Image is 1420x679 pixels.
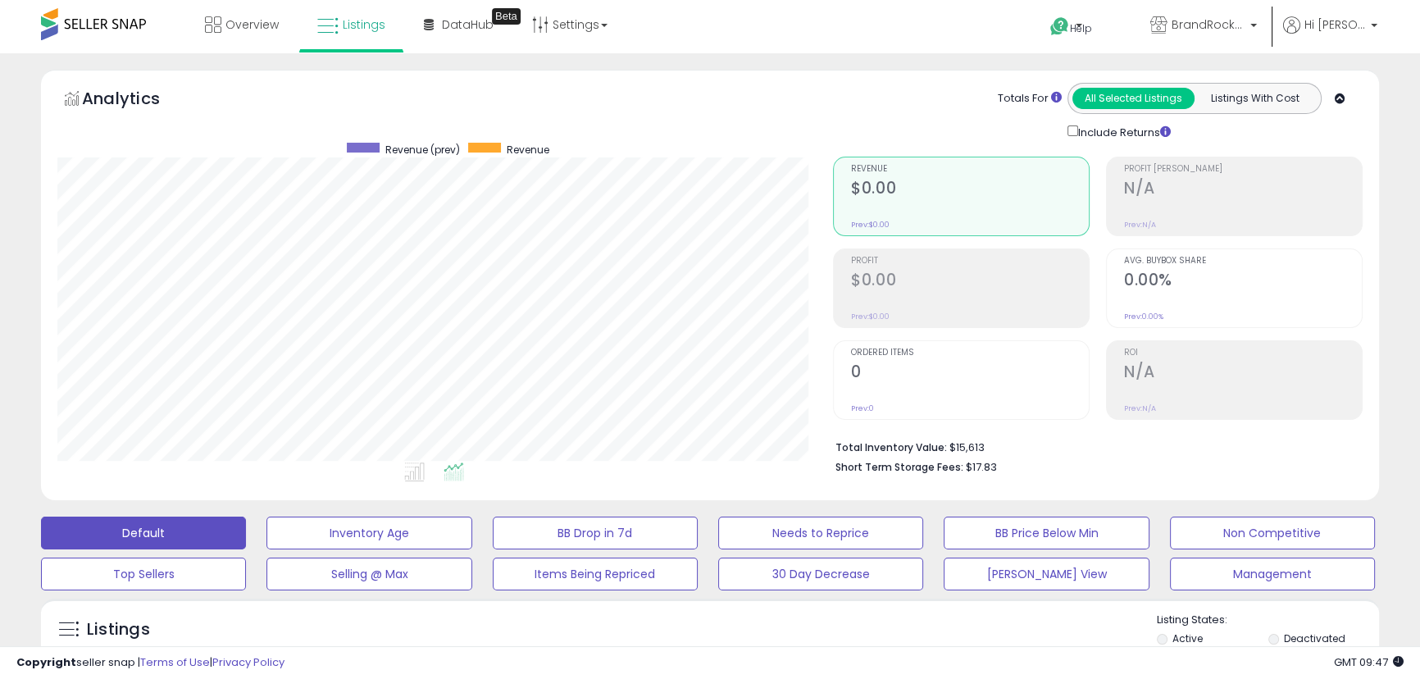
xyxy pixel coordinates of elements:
[1124,271,1362,293] h2: 0.00%
[851,271,1089,293] h2: $0.00
[266,517,471,549] button: Inventory Age
[1055,122,1190,140] div: Include Returns
[851,362,1089,385] h2: 0
[1124,257,1362,266] span: Avg. Buybox Share
[212,654,284,670] a: Privacy Policy
[1124,179,1362,201] h2: N/A
[1124,349,1362,358] span: ROI
[1157,613,1379,628] p: Listing States:
[835,460,963,474] b: Short Term Storage Fees:
[1170,517,1375,549] button: Non Competitive
[1334,654,1404,670] span: 2025-09-10 09:47 GMT
[851,403,874,413] small: Prev: 0
[1070,21,1092,35] span: Help
[1124,220,1156,230] small: Prev: N/A
[1194,88,1316,109] button: Listings With Cost
[966,459,997,475] span: $17.83
[1124,403,1156,413] small: Prev: N/A
[1304,16,1366,33] span: Hi [PERSON_NAME]
[851,312,890,321] small: Prev: $0.00
[851,349,1089,358] span: Ordered Items
[1124,312,1163,321] small: Prev: 0.00%
[851,257,1089,266] span: Profit
[140,654,210,670] a: Terms of Use
[492,8,521,25] div: Tooltip anchor
[851,179,1089,201] h2: $0.00
[1037,4,1124,53] a: Help
[1124,165,1362,174] span: Profit [PERSON_NAME]
[1284,631,1345,645] label: Deactivated
[944,517,1149,549] button: BB Price Below Min
[41,558,246,590] button: Top Sellers
[16,654,76,670] strong: Copyright
[835,440,947,454] b: Total Inventory Value:
[1072,88,1195,109] button: All Selected Listings
[1172,631,1203,645] label: Active
[343,16,385,33] span: Listings
[493,558,698,590] button: Items Being Repriced
[1283,16,1377,53] a: Hi [PERSON_NAME]
[1170,558,1375,590] button: Management
[1049,16,1070,37] i: Get Help
[225,16,279,33] span: Overview
[998,91,1062,107] div: Totals For
[41,517,246,549] button: Default
[718,558,923,590] button: 30 Day Decrease
[1124,362,1362,385] h2: N/A
[851,220,890,230] small: Prev: $0.00
[851,165,1089,174] span: Revenue
[16,655,284,671] div: seller snap | |
[507,143,549,157] span: Revenue
[718,517,923,549] button: Needs to Reprice
[944,558,1149,590] button: [PERSON_NAME] View
[442,16,494,33] span: DataHub
[835,436,1350,456] li: $15,613
[266,558,471,590] button: Selling @ Max
[385,143,460,157] span: Revenue (prev)
[493,517,698,549] button: BB Drop in 7d
[87,618,150,641] h5: Listings
[1172,16,1245,33] span: BrandRocket MX
[82,87,192,114] h5: Analytics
